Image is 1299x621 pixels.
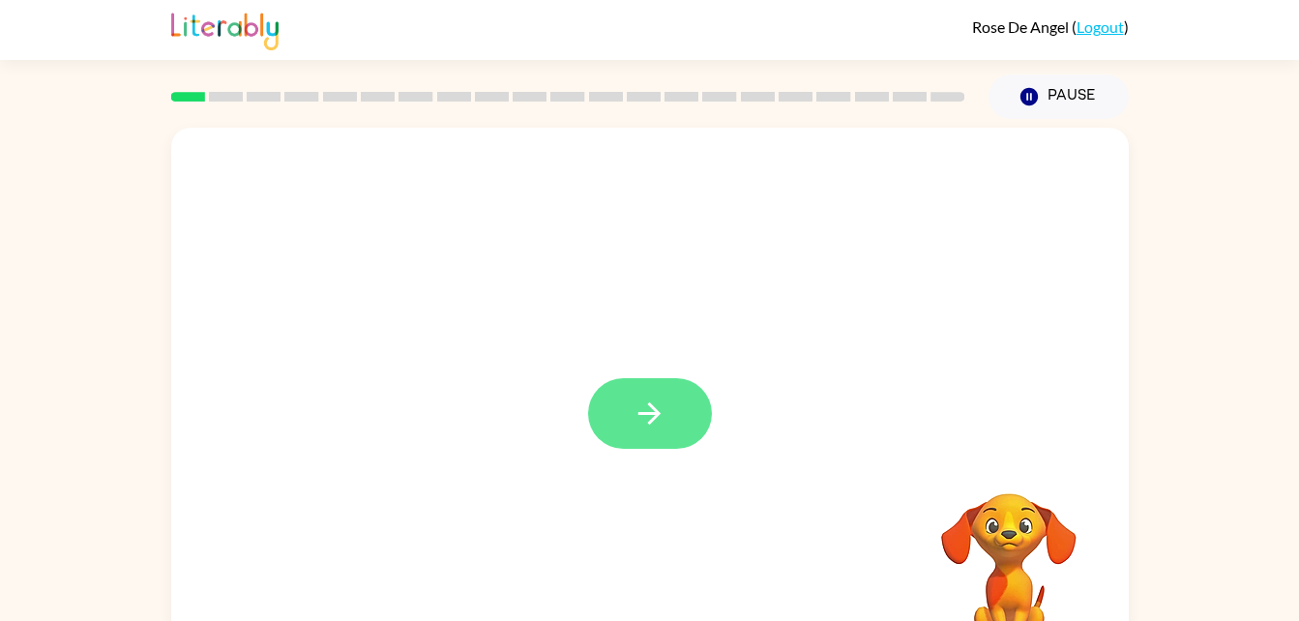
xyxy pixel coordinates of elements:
[972,17,1129,36] div: ( )
[972,17,1072,36] span: Rose De Angel
[1077,17,1124,36] a: Logout
[989,74,1129,119] button: Pause
[171,8,279,50] img: Literably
